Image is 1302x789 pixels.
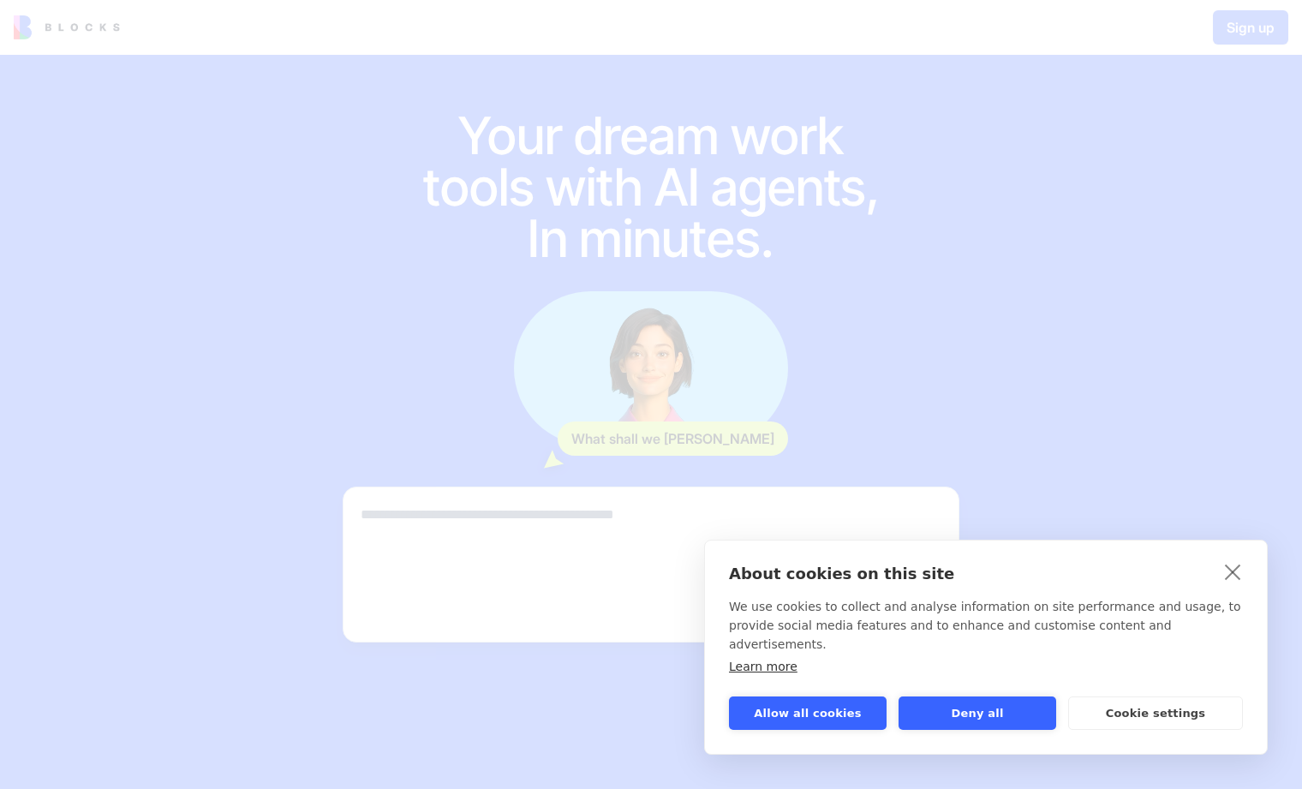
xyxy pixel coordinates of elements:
button: Deny all [899,696,1056,730]
a: Learn more [729,660,797,673]
button: Allow all cookies [729,696,887,730]
strong: About cookies on this site [729,565,954,583]
button: Cookie settings [1068,696,1243,730]
p: We use cookies to collect and analyse information on site performance and usage, to provide socia... [729,597,1243,654]
a: close [1220,558,1246,585]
